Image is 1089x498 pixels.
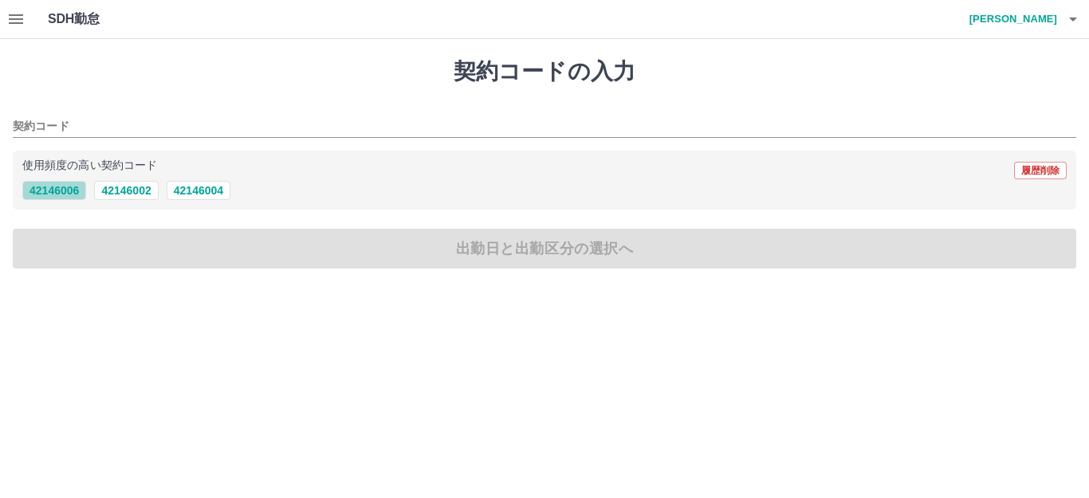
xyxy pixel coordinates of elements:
[22,160,157,171] p: 使用頻度の高い契約コード
[22,181,86,200] button: 42146006
[1014,162,1067,179] button: 履歴削除
[13,58,1076,85] h1: 契約コードの入力
[94,181,158,200] button: 42146002
[167,181,230,200] button: 42146004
